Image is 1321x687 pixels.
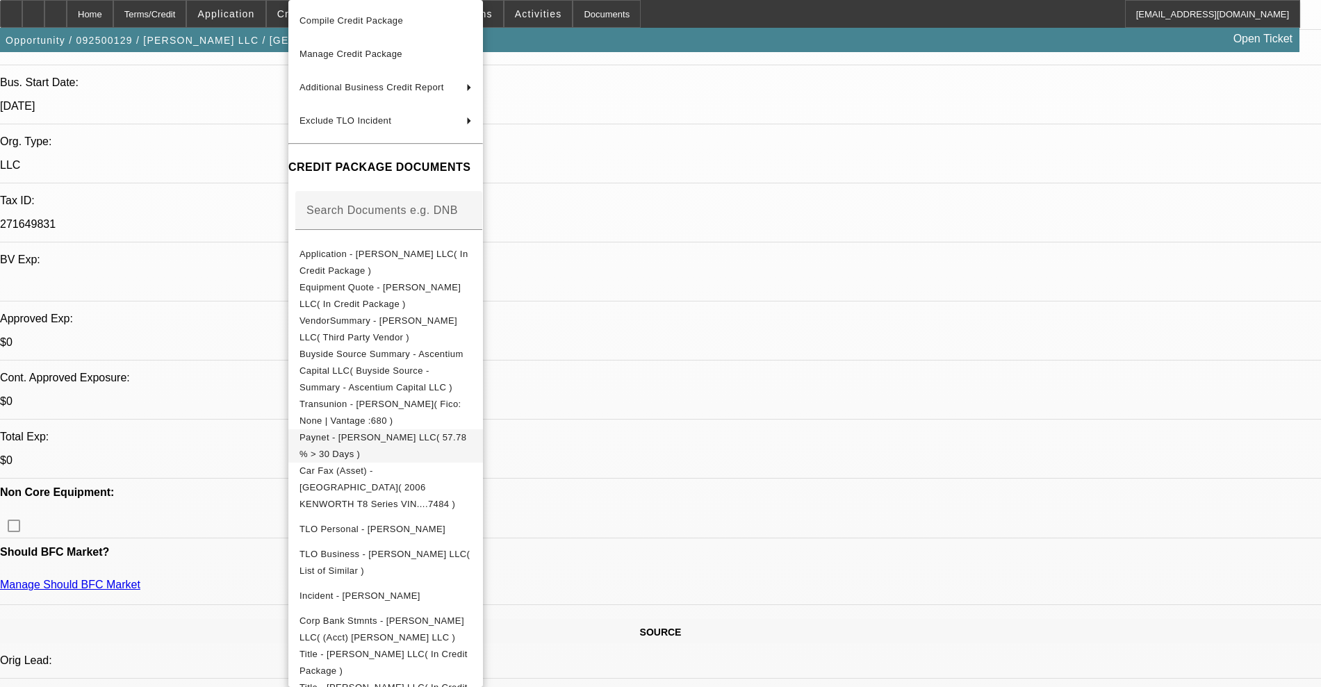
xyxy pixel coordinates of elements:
[300,282,461,309] span: Equipment Quote - [PERSON_NAME] LLC( In Credit Package )
[300,15,403,26] span: Compile Credit Package
[300,432,466,459] span: Paynet - [PERSON_NAME] LLC( 57.78 % > 30 Days )
[288,579,483,613] button: Incident - Walton, James
[288,613,483,646] button: Corp Bank Stmnts - JB Walton LLC( (Acct) JB Walton LLC )
[288,279,483,313] button: Equipment Quote - JB Walton LLC( In Credit Package )
[288,346,483,396] button: Buyside Source Summary - Ascentium Capital LLC( Buyside Source - Summary - Ascentium Capital LLC )
[300,315,457,342] span: VendorSummary - [PERSON_NAME] LLC( Third Party Vendor )
[288,313,483,346] button: VendorSummary - JB Walton LLC( Third Party Vendor )
[300,82,444,92] span: Additional Business Credit Report
[306,204,458,216] mat-label: Search Documents e.g. DNB
[288,429,483,463] button: Paynet - JB Walton LLC( 57.78 % > 30 Days )
[288,463,483,513] button: Car Fax (Asset) - KENWORTH( 2006 KENWORTH T8 Series VIN....7484 )
[300,590,420,601] span: Incident - [PERSON_NAME]
[300,399,461,426] span: Transunion - [PERSON_NAME]( Fico: None | Vantage :680 )
[300,549,470,576] span: TLO Business - [PERSON_NAME] LLC( List of Similar )
[288,159,483,176] h4: CREDIT PACKAGE DOCUMENTS
[288,246,483,279] button: Application - JB Walton LLC( In Credit Package )
[300,349,463,392] span: Buyside Source Summary - Ascentium Capital LLC( Buyside Source - Summary - Ascentium Capital LLC )
[288,546,483,579] button: TLO Business - JB Walton LLC( List of Similar )
[300,615,464,643] span: Corp Bank Stmnts - [PERSON_NAME] LLC( (Acct) [PERSON_NAME] LLC )
[300,49,402,59] span: Manage Credit Package
[300,649,468,676] span: Title - [PERSON_NAME] LLC( In Credit Package )
[300,249,468,276] span: Application - [PERSON_NAME] LLC( In Credit Package )
[300,465,455,509] span: Car Fax (Asset) - [GEOGRAPHIC_DATA]( 2006 KENWORTH T8 Series VIN....7484 )
[288,396,483,429] button: Transunion - Walton, James( Fico: None | Vantage :680 )
[288,646,483,679] button: Title - JB Walton LLC( In Credit Package )
[300,115,391,126] span: Exclude TLO Incident
[288,513,483,546] button: TLO Personal - Walton, James
[300,524,445,534] span: TLO Personal - [PERSON_NAME]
